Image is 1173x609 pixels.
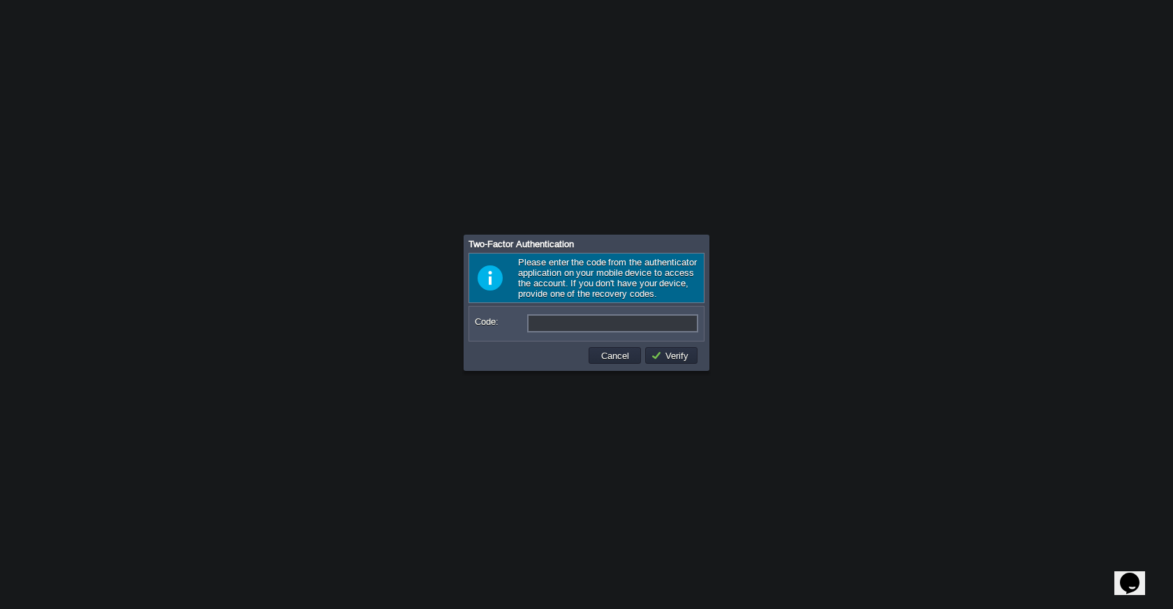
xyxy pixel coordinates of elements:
button: Cancel [597,349,633,362]
iframe: chat widget [1114,553,1159,595]
button: Verify [651,349,693,362]
div: Please enter the code from the authenticator application on your mobile device to access the acco... [469,253,704,303]
span: Two-Factor Authentication [469,239,574,249]
label: Code: [475,314,526,329]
